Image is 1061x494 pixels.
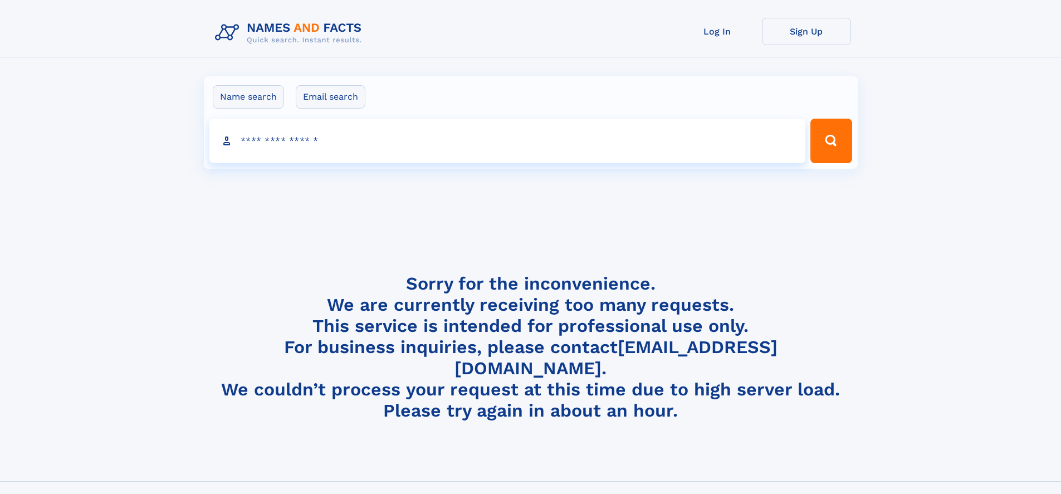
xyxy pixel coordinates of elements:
[211,273,851,422] h4: Sorry for the inconvenience. We are currently receiving too many requests. This service is intend...
[296,85,365,109] label: Email search
[810,119,852,163] button: Search Button
[211,18,371,48] img: Logo Names and Facts
[209,119,806,163] input: search input
[673,18,762,45] a: Log In
[213,85,284,109] label: Name search
[454,336,778,379] a: [EMAIL_ADDRESS][DOMAIN_NAME]
[762,18,851,45] a: Sign Up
